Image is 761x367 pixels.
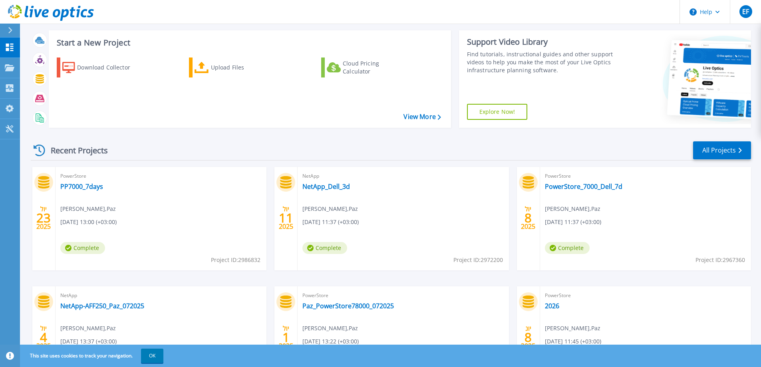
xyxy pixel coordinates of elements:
[545,172,746,181] span: PowerStore
[278,203,294,232] div: יול 2025
[525,214,532,221] span: 8
[545,242,590,254] span: Complete
[36,203,51,232] div: יול 2025
[467,104,528,120] a: Explore Now!
[211,256,260,264] span: Project ID: 2986832
[302,324,358,333] span: [PERSON_NAME] , Paz
[453,256,503,264] span: Project ID: 2972200
[36,214,51,221] span: 23
[302,204,358,213] span: [PERSON_NAME] , Paz
[521,203,536,232] div: יול 2025
[302,302,394,310] a: Paz_PowerStore78000_072025
[693,141,751,159] a: All Projects
[302,291,504,300] span: PowerStore
[60,218,117,226] span: [DATE] 13:00 (+03:00)
[60,302,144,310] a: NetApp-AFF250_Paz_072025
[302,337,359,346] span: [DATE] 13:22 (+03:00)
[545,291,746,300] span: PowerStore
[321,58,410,77] a: Cloud Pricing Calculator
[742,8,749,15] span: EF
[211,60,275,75] div: Upload Files
[545,204,600,213] span: [PERSON_NAME] , Paz
[282,334,290,341] span: 1
[141,349,163,363] button: OK
[36,323,51,352] div: יול 2025
[57,58,146,77] a: Download Collector
[302,172,504,181] span: NetApp
[521,323,536,352] div: יונ 2025
[60,242,105,254] span: Complete
[279,214,293,221] span: 11
[60,172,262,181] span: PowerStore
[60,183,103,190] a: PP7000_7days
[695,256,745,264] span: Project ID: 2967360
[343,60,407,75] div: Cloud Pricing Calculator
[545,324,600,333] span: [PERSON_NAME] , Paz
[403,113,441,121] a: View More
[278,323,294,352] div: יול 2025
[302,218,359,226] span: [DATE] 11:37 (+03:00)
[467,37,616,47] div: Support Video Library
[40,334,47,341] span: 4
[77,60,141,75] div: Download Collector
[302,183,350,190] a: NetApp_Dell_3d
[467,50,616,74] div: Find tutorials, instructional guides and other support videos to help you make the most of your L...
[60,291,262,300] span: NetApp
[189,58,278,77] a: Upload Files
[545,337,601,346] span: [DATE] 11:45 (+03:00)
[545,302,559,310] a: 2026
[545,218,601,226] span: [DATE] 11:37 (+03:00)
[60,204,116,213] span: [PERSON_NAME] , Paz
[525,334,532,341] span: 8
[31,141,119,160] div: Recent Projects
[22,349,163,363] span: This site uses cookies to track your navigation.
[60,337,117,346] span: [DATE] 13:37 (+03:00)
[302,242,347,254] span: Complete
[57,38,441,47] h3: Start a New Project
[545,183,622,190] a: PowerStore_7000_Dell_7d
[60,324,116,333] span: [PERSON_NAME] , Paz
